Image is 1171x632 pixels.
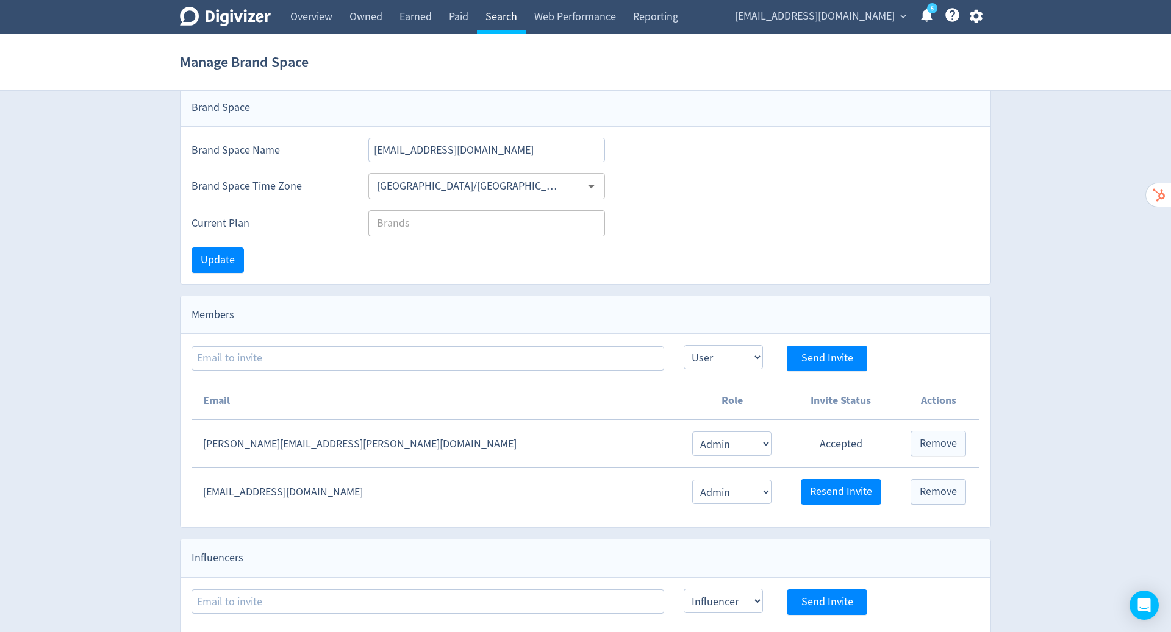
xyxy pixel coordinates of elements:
div: Influencers [181,539,990,577]
button: [EMAIL_ADDRESS][DOMAIN_NAME] [731,7,909,26]
button: Send Invite [787,346,867,371]
button: Remove [911,479,966,505]
span: Resend Invite [810,486,872,497]
input: Email to invite [192,589,664,614]
td: Accepted [784,420,898,468]
input: Select Timezone [372,177,565,196]
button: Send Invite [787,589,867,615]
th: Role [680,382,784,420]
th: Actions [898,382,979,420]
th: Invite Status [784,382,898,420]
span: Send Invite [801,597,853,608]
div: Open Intercom Messenger [1130,591,1159,620]
text: 5 [931,4,934,13]
a: 5 [927,3,937,13]
label: Current Plan [192,216,349,231]
span: [EMAIL_ADDRESS][DOMAIN_NAME] [735,7,895,26]
td: [PERSON_NAME][EMAIL_ADDRESS][PERSON_NAME][DOMAIN_NAME] [192,420,680,468]
th: Email [192,382,680,420]
label: Brand Space Time Zone [192,179,349,194]
button: Update [192,247,244,273]
input: Email to invite [192,346,664,371]
span: Remove [920,438,957,449]
button: Open [582,177,601,196]
label: Brand Space Name [192,143,349,158]
span: expand_more [898,11,909,22]
span: Send Invite [801,353,853,364]
input: Brand Space [368,138,605,162]
button: Resend Invite [801,479,881,505]
span: Update [201,255,235,266]
td: [EMAIL_ADDRESS][DOMAIN_NAME] [192,468,680,516]
h1: Manage Brand Space [180,43,309,82]
div: Members [181,296,990,334]
button: Remove [911,431,966,456]
div: Brand Space [181,89,990,127]
span: Remove [920,486,957,497]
